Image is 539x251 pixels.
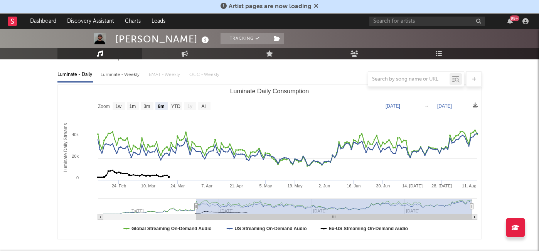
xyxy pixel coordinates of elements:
[120,13,146,29] a: Charts
[318,184,330,188] text: 2. Jun
[72,132,79,137] text: 40k
[141,184,156,188] text: 10. Mar
[510,15,519,21] div: 99 +
[171,104,180,109] text: YTD
[386,103,400,109] text: [DATE]
[437,103,452,109] text: [DATE]
[112,184,126,188] text: 24. Feb
[158,104,164,109] text: 6m
[130,104,136,109] text: 1m
[62,13,120,29] a: Discovery Assistant
[63,123,68,172] text: Luminate Daily Streams
[329,226,408,231] text: Ex-US Streaming On-Demand Audio
[98,104,110,109] text: Zoom
[72,154,79,158] text: 20k
[170,184,185,188] text: 24. Mar
[235,226,307,231] text: US Streaming On-Demand Audio
[58,85,481,239] svg: Luminate Daily Consumption
[116,104,122,109] text: 1w
[230,88,309,94] text: Luminate Daily Consumption
[25,13,62,29] a: Dashboard
[201,104,206,109] text: All
[259,184,272,188] text: 5. May
[314,3,318,10] span: Dismiss
[201,184,212,188] text: 7. Apr
[146,13,171,29] a: Leads
[131,226,212,231] text: Global Streaming On-Demand Audio
[368,76,450,83] input: Search by song name or URL
[144,104,150,109] text: 3m
[424,103,429,109] text: →
[101,68,141,81] div: Luminate - Weekly
[347,184,360,188] text: 16. Jun
[115,33,211,45] div: [PERSON_NAME]
[57,68,93,81] div: Luminate - Daily
[229,184,243,188] text: 21. Apr
[221,33,269,44] button: Tracking
[402,184,423,188] text: 14. [DATE]
[376,184,390,188] text: 30. Jun
[287,184,303,188] text: 19. May
[369,17,485,26] input: Search for artists
[462,184,476,188] text: 11. Aug
[431,184,452,188] text: 28. [DATE]
[229,3,312,10] span: Artist pages are now loading
[76,175,79,180] text: 0
[507,18,513,24] button: 99+
[187,104,192,109] text: 1y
